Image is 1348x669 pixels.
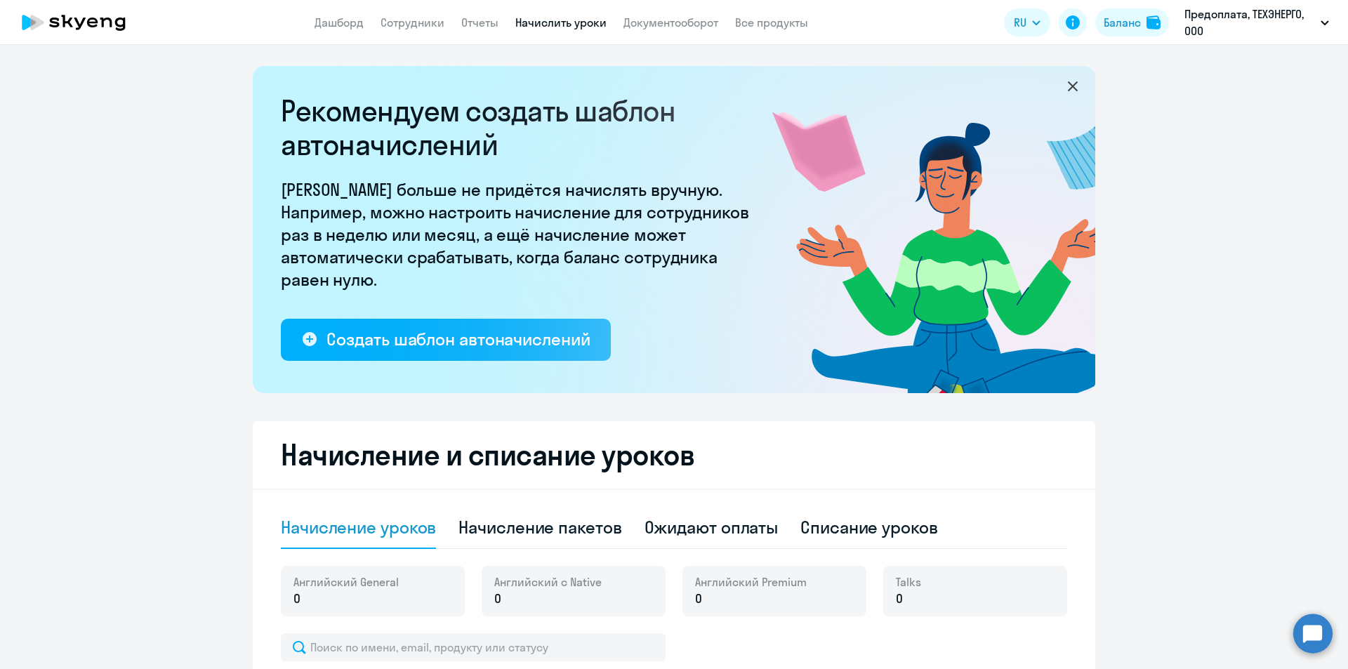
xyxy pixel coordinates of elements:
button: RU [1004,8,1050,37]
a: Дашборд [315,15,364,29]
a: Документооборот [623,15,718,29]
span: 0 [896,590,903,608]
button: Балансbalance [1095,8,1169,37]
span: Английский General [293,574,399,590]
h2: Начисление и списание уроков [281,438,1067,472]
span: 0 [695,590,702,608]
a: Сотрудники [381,15,444,29]
span: Английский Premium [695,574,807,590]
a: Начислить уроки [515,15,607,29]
div: Списание уроков [800,516,938,538]
p: [PERSON_NAME] больше не придётся начислять вручную. Например, можно настроить начисление для сотр... [281,178,758,291]
button: Предоплата, ТЕХЭНЕРГО, ООО [1177,6,1336,39]
div: Начисление пакетов [458,516,621,538]
div: Начисление уроков [281,516,436,538]
span: RU [1014,14,1026,31]
span: Talks [896,574,921,590]
a: Все продукты [735,15,808,29]
h2: Рекомендуем создать шаблон автоначислений [281,94,758,161]
div: Ожидают оплаты [645,516,779,538]
span: 0 [494,590,501,608]
span: 0 [293,590,300,608]
span: Английский с Native [494,574,602,590]
input: Поиск по имени, email, продукту или статусу [281,633,666,661]
div: Баланс [1104,14,1141,31]
button: Создать шаблон автоначислений [281,319,611,361]
a: Отчеты [461,15,498,29]
div: Создать шаблон автоначислений [326,328,590,350]
p: Предоплата, ТЕХЭНЕРГО, ООО [1184,6,1315,39]
img: balance [1147,15,1161,29]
